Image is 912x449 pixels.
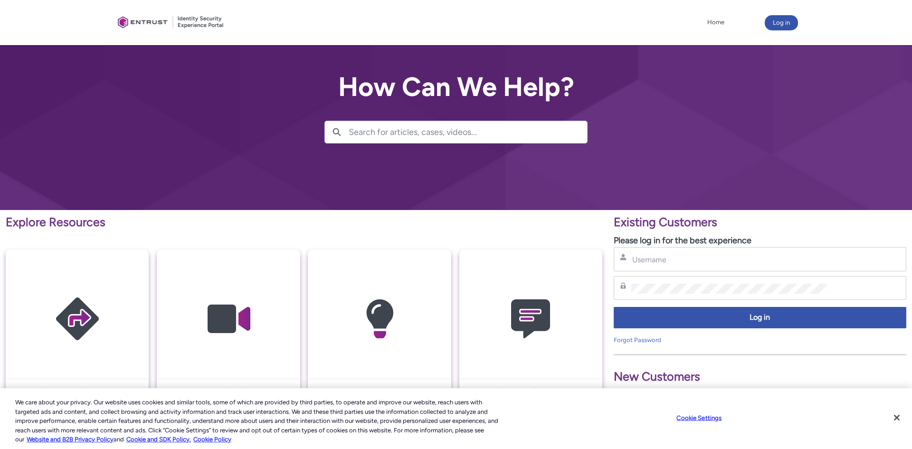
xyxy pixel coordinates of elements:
button: Cookie Settings [669,409,729,428]
p: Explore Resources [6,213,602,231]
p: New Customers [614,368,906,386]
p: Getting Started [10,384,144,399]
a: Home [705,15,727,29]
p: Knowledge Articles [313,384,446,399]
a: More information about our cookie policy., opens in a new tab [27,436,114,443]
input: Username [631,255,827,265]
button: Log in [614,307,906,328]
p: Please log in for the best experience [614,234,906,247]
span: Log in [620,312,900,323]
input: Search for articles, cases, videos... [349,121,587,143]
a: Cookie Policy [193,436,231,443]
a: Knowledge Articles [308,384,451,399]
p: Video Guides [161,384,295,399]
a: Getting Started [6,384,149,399]
a: Video Guides [157,384,300,399]
img: Getting Started [32,268,123,370]
a: Contact Support [459,384,602,399]
button: Close [886,407,907,428]
div: We care about your privacy. Our website uses cookies and similar tools, some of which are provide... [15,398,502,444]
p: Contact Support [464,384,598,399]
h2: How Can We Help? [324,72,588,102]
button: Search [325,121,349,143]
img: Video Guides [183,268,274,370]
img: Contact Support [485,268,576,370]
p: Existing Customers [614,213,906,231]
a: Cookie and SDK Policy. [126,436,191,443]
img: Knowledge Articles [334,268,425,370]
button: Log in [765,15,798,30]
a: Forgot Password [614,336,661,344]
